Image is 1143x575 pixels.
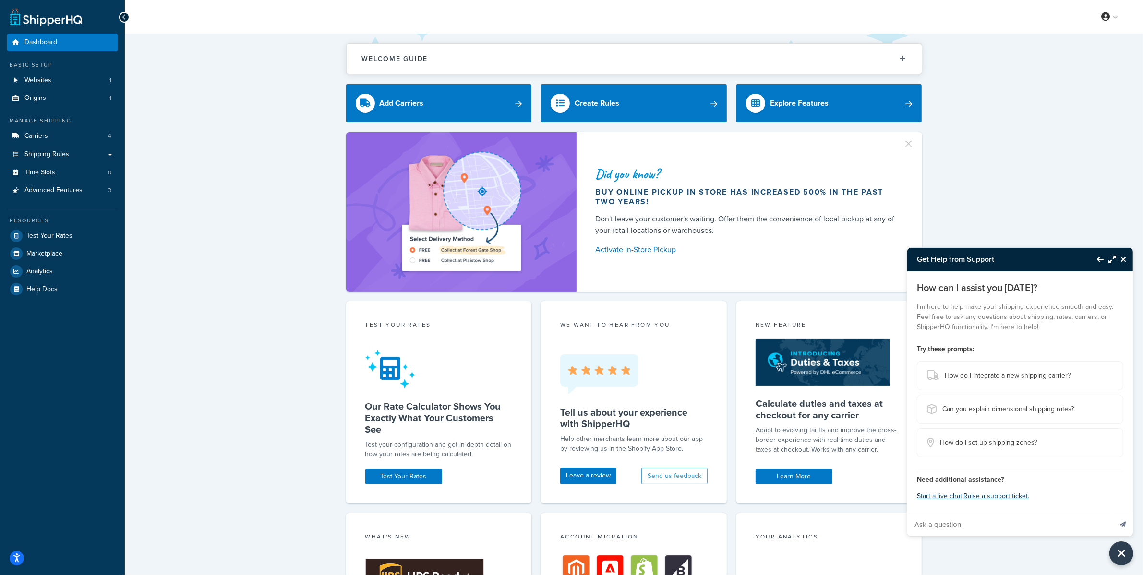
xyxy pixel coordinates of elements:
a: Learn More [756,469,832,484]
span: 3 [108,186,111,195]
a: Marketplace [7,245,118,262]
span: How do I integrate a new shipping carrier? [945,369,1071,382]
button: Start a live chat [917,489,962,503]
a: Create Rules [541,84,727,122]
a: Raise a support ticket. [963,491,1029,501]
li: Time Slots [7,164,118,182]
p: | [917,489,1123,503]
input: Ask a question [907,513,1112,536]
a: Test Your Rates [7,227,118,245]
a: Explore Features [736,84,922,122]
h5: Tell us about your experience with ShipperHQ [560,406,708,429]
div: Buy online pickup in store has increased 500% in the past two years! [596,187,899,207]
h4: Need additional assistance? [917,475,1123,485]
span: Carriers [24,132,48,140]
span: Origins [24,94,46,102]
button: Welcome Guide [347,44,922,74]
a: Add Carriers [346,84,532,122]
div: New Feature [756,320,903,331]
span: 1 [109,76,111,85]
span: Dashboard [24,38,57,47]
h4: Try these prompts: [917,344,1123,354]
a: Shipping Rules [7,146,118,163]
span: How do I set up shipping zones? [940,436,1037,450]
span: Test Your Rates [26,232,72,240]
p: I'm here to help make your shipping experience smooth and easy. Feel free to ask any questions ab... [917,302,1123,332]
a: Help Docs [7,281,118,298]
div: Create Rules [575,97,619,110]
span: Analytics [26,268,53,276]
p: How can I assist you [DATE]? [917,281,1123,294]
h5: Calculate duties and taxes at checkout for any carrier [756,398,903,421]
div: Your Analytics [756,532,903,543]
span: Shipping Rules [24,150,69,159]
p: Help other merchants learn more about our app by reviewing us in the Shopify App Store. [560,434,708,453]
span: 4 [108,132,111,140]
a: Dashboard [7,34,118,51]
div: Basic Setup [7,61,118,69]
span: Time Slots [24,169,55,177]
div: Manage Shipping [7,117,118,125]
div: Resources [7,217,118,225]
button: How do I integrate a new shipping carrier? [917,361,1123,390]
a: Test Your Rates [365,469,442,484]
h3: Get Help from Support [907,248,1087,271]
a: Leave a review [560,468,616,484]
button: How do I set up shipping zones? [917,428,1123,457]
button: Maximize Resource Center [1104,248,1116,270]
span: 1 [109,94,111,102]
a: Advanced Features3 [7,182,118,199]
a: Analytics [7,263,118,280]
button: Can you explain dimensional shipping rates? [917,395,1123,424]
div: Explore Features [770,97,829,110]
h2: Welcome Guide [362,55,428,62]
span: Can you explain dimensional shipping rates? [942,403,1074,416]
div: Test your configuration and get in-depth detail on how your rates are being calculated. [365,440,513,459]
div: Don't leave your customer's waiting. Offer them the convenience of local pickup at any of your re... [596,213,899,236]
div: Account Migration [560,532,708,543]
a: Activate In-Store Pickup [596,243,899,257]
img: ad-shirt-map-b0359fc47e01cab431d101c4b569394f6a03f54285957d908178d52f29eb9668.png [374,147,548,277]
li: Origins [7,89,118,107]
button: Close Resource Center [1116,254,1133,265]
div: Test your rates [365,320,513,331]
p: Adapt to evolving tariffs and improve the cross-border experience with real-time duties and taxes... [756,426,903,454]
a: Carriers4 [7,127,118,145]
button: Send message [1113,513,1133,536]
button: Send us feedback [641,468,708,484]
div: Add Carriers [380,97,424,110]
li: Advanced Features [7,182,118,199]
li: Websites [7,72,118,89]
a: Websites1 [7,72,118,89]
button: Back to Resource Center [1087,248,1104,270]
li: Carriers [7,127,118,145]
span: Websites [24,76,51,85]
span: Marketplace [26,250,62,258]
h5: Our Rate Calculator Shows You Exactly What Your Customers See [365,401,513,435]
a: Time Slots0 [7,164,118,182]
div: What's New [365,532,513,543]
div: Did you know? [596,167,899,181]
p: we want to hear from you [560,320,708,329]
a: Origins1 [7,89,118,107]
span: 0 [108,169,111,177]
span: Help Docs [26,285,58,294]
button: Close Resource Center [1109,541,1133,565]
span: Advanced Features [24,186,83,195]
